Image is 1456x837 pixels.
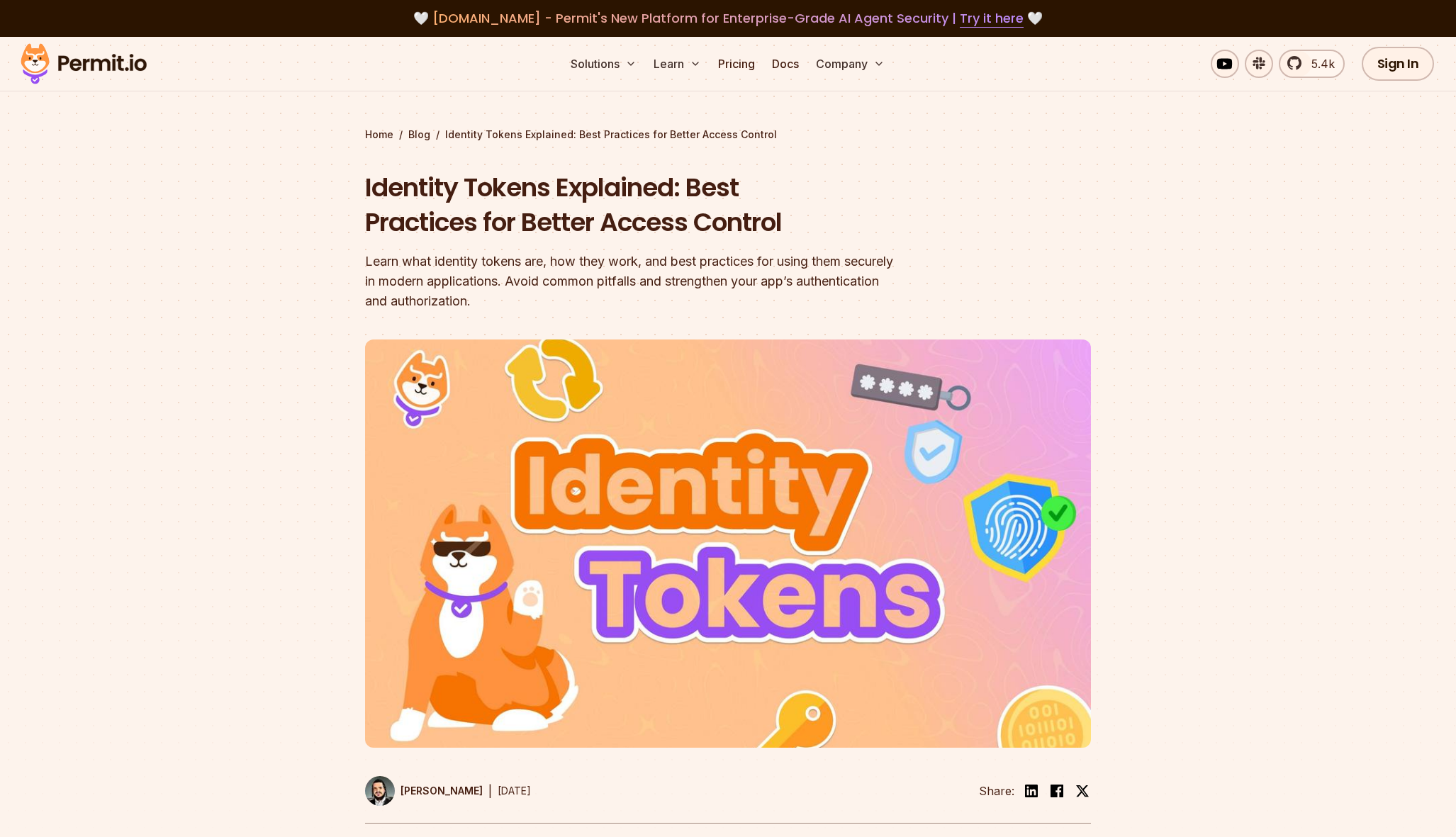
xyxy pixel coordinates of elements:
button: Company [810,50,890,78]
a: Home [365,128,393,142]
div: Learn what identity tokens are, how they work, and best practices for using them securely in mode... [365,252,909,311]
img: linkedin [1023,782,1040,799]
a: 5.4k [1279,50,1345,78]
a: Sign In [1362,47,1435,81]
img: Identity Tokens Explained: Best Practices for Better Access Control [365,339,1091,748]
div: / / [365,128,1091,142]
p: [PERSON_NAME] [401,784,483,798]
span: 5.4k [1303,55,1335,72]
button: Solutions [565,50,642,78]
div: 🤍 🤍 [34,9,1422,28]
a: Docs [766,50,805,78]
h1: Identity Tokens Explained: Best Practices for Better Access Control [365,170,909,240]
a: Pricing [712,50,761,78]
li: Share: [979,782,1014,799]
img: twitter [1075,784,1090,798]
img: facebook [1048,782,1065,799]
img: Gabriel L. Manor [365,776,395,806]
a: [PERSON_NAME] [365,776,483,806]
span: [DOMAIN_NAME] - Permit's New Platform for Enterprise-Grade AI Agent Security | [432,9,1024,27]
a: Try it here [960,9,1024,28]
a: Blog [408,128,430,142]
time: [DATE] [498,785,531,797]
img: Permit logo [14,40,153,88]
button: Learn [648,50,707,78]
div: | [488,782,492,799]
